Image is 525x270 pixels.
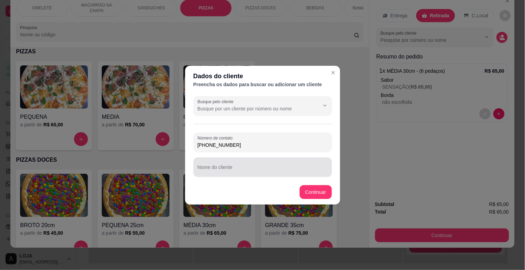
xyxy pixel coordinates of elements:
[193,71,332,81] div: Dados do cliente
[198,135,235,141] label: Número de contato
[198,142,328,148] input: Número de contato
[198,105,308,112] input: Busque pelo cliente
[300,185,332,199] button: Continuar
[328,67,339,78] button: Close
[319,100,331,111] button: Show suggestions
[193,81,332,88] div: Preencha os dados para buscar ou adicionar um cliente
[198,166,328,173] input: Nome do cliente
[198,99,236,105] label: Busque pelo cliente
